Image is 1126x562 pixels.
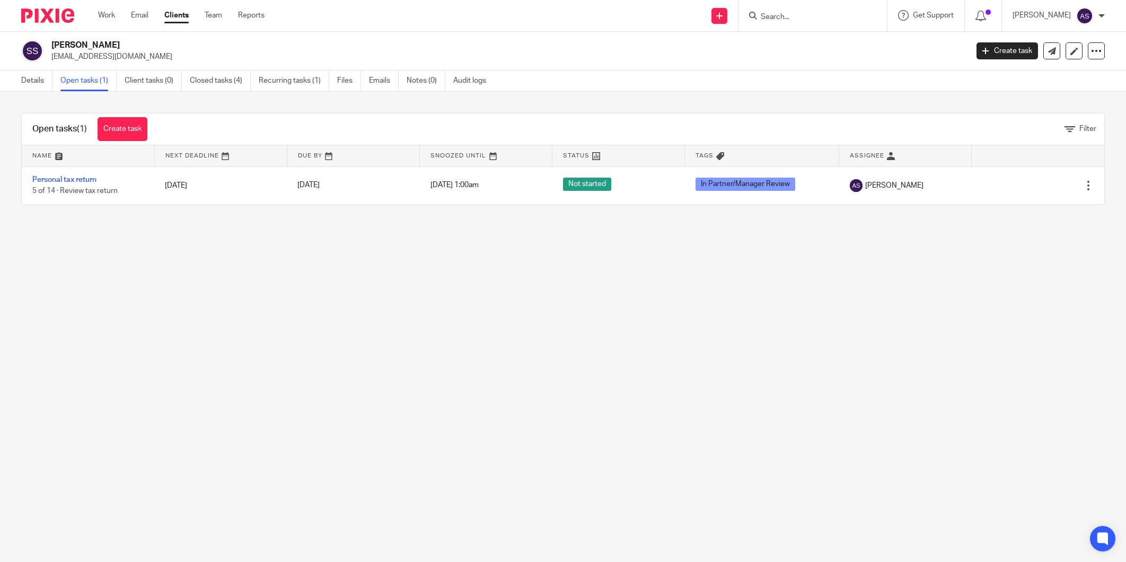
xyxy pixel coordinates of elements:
[430,153,486,159] span: Snoozed Until
[77,125,87,133] span: (1)
[977,42,1038,59] a: Create task
[563,153,590,159] span: Status
[913,12,954,19] span: Get Support
[190,71,251,91] a: Closed tasks (4)
[696,178,795,191] span: In Partner/Manager Review
[205,10,222,21] a: Team
[98,117,147,141] a: Create task
[32,124,87,135] h1: Open tasks
[430,182,479,189] span: [DATE] 1:00am
[297,182,320,189] span: [DATE]
[21,71,52,91] a: Details
[164,10,189,21] a: Clients
[32,176,96,183] a: Personal tax return
[21,40,43,62] img: svg%3E
[563,178,611,191] span: Not started
[1013,10,1071,21] p: [PERSON_NAME]
[1076,7,1093,24] img: svg%3E
[131,10,148,21] a: Email
[51,51,961,62] p: [EMAIL_ADDRESS][DOMAIN_NAME]
[865,180,923,191] span: [PERSON_NAME]
[407,71,445,91] a: Notes (0)
[1079,125,1096,133] span: Filter
[453,71,494,91] a: Audit logs
[98,10,115,21] a: Work
[21,8,74,23] img: Pixie
[760,13,855,22] input: Search
[125,71,182,91] a: Client tasks (0)
[850,179,863,192] img: svg%3E
[337,71,361,91] a: Files
[60,71,117,91] a: Open tasks (1)
[696,153,714,159] span: Tags
[369,71,399,91] a: Emails
[154,166,287,204] td: [DATE]
[259,71,329,91] a: Recurring tasks (1)
[32,187,118,195] span: 5 of 14 · Review tax return
[51,40,779,51] h2: [PERSON_NAME]
[238,10,265,21] a: Reports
